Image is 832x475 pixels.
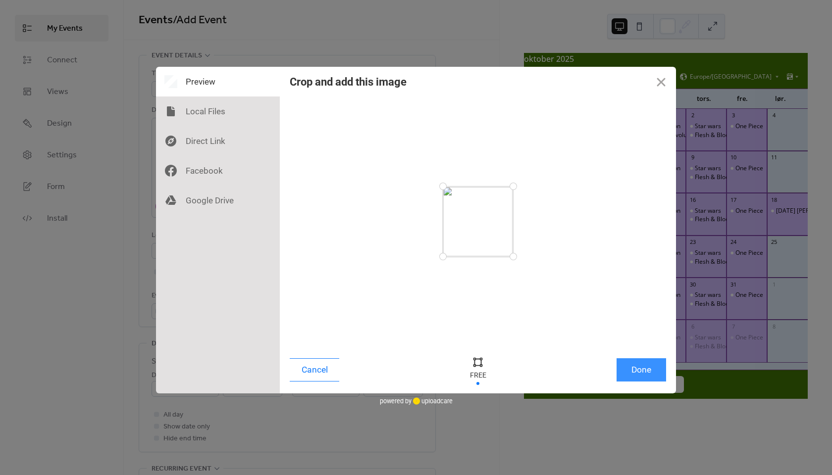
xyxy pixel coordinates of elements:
[156,96,280,126] div: Local Files
[156,156,280,186] div: Facebook
[412,397,453,405] a: uploadcare
[290,76,407,88] div: Crop and add this image
[156,186,280,215] div: Google Drive
[646,67,676,96] button: Close
[156,67,280,96] div: Preview
[290,358,339,381] button: Cancel
[380,393,453,408] div: powered by
[617,358,666,381] button: Done
[156,126,280,156] div: Direct Link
